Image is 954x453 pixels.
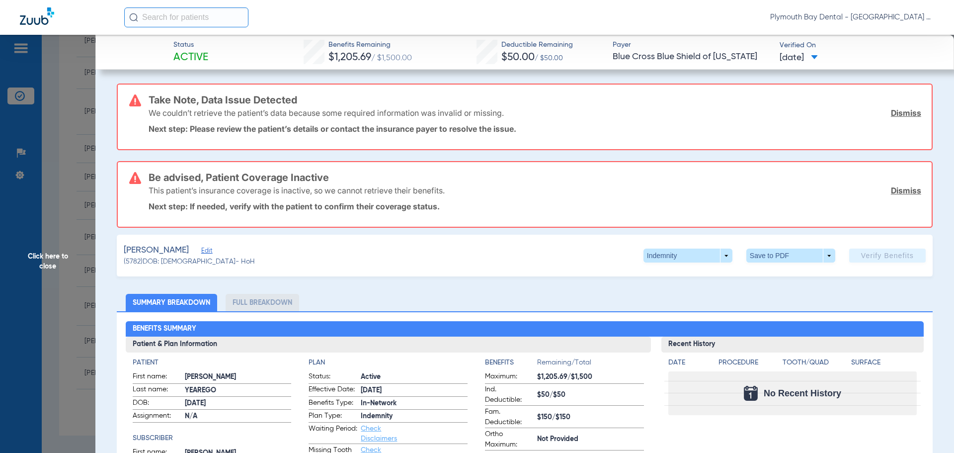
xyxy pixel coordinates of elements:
[149,95,921,105] h3: Take Note, Data Issue Detected
[129,94,141,106] img: error-icon
[485,358,537,371] app-breakdown-title: Benefits
[133,371,181,383] span: First name:
[149,173,921,182] h3: Be advised, Patient Coverage Inactive
[226,294,299,311] li: Full Breakdown
[891,108,921,118] a: Dismiss
[361,398,468,409] span: In-Network
[309,424,357,444] span: Waiting Period:
[185,398,292,409] span: [DATE]
[643,249,732,263] button: Indemnity
[780,52,818,64] span: [DATE]
[668,358,710,368] h4: Date
[361,385,468,396] span: [DATE]
[149,124,921,134] p: Next step: Please review the patient’s details or contact the insurance payer to resolve the issue.
[485,407,534,428] span: Fam. Deductible:
[201,247,210,257] span: Edit
[129,172,141,184] img: error-icon
[185,372,292,382] span: [PERSON_NAME]
[718,358,779,371] app-breakdown-title: Procedure
[126,321,924,337] h2: Benefits Summary
[309,358,468,368] h4: Plan
[361,425,397,442] a: Check Disclaimers
[133,433,292,444] h4: Subscriber
[537,434,644,445] span: Not Provided
[718,358,779,368] h4: Procedure
[149,185,445,195] p: This patient’s insurance coverage is inactive, so we cannot retrieve their benefits.
[149,201,921,211] p: Next step: If needed, verify with the patient to confirm their coverage status.
[891,185,921,195] a: Dismiss
[668,358,710,371] app-breakdown-title: Date
[537,358,644,371] span: Remaining/Total
[770,12,934,22] span: Plymouth Bay Dental - [GEOGRAPHIC_DATA] Dental
[133,398,181,410] span: DOB:
[309,384,357,396] span: Effective Date:
[124,7,248,27] input: Search for patients
[129,13,138,22] img: Search Icon
[537,412,644,423] span: $150/$150
[904,405,954,453] iframe: Chat Widget
[537,390,644,400] span: $50/$50
[133,411,181,423] span: Assignment:
[661,337,924,353] h3: Recent History
[851,358,917,371] app-breakdown-title: Surface
[185,385,292,396] span: YEAREGO
[485,371,534,383] span: Maximum:
[485,358,537,368] h4: Benefits
[173,40,208,50] span: Status
[126,294,217,311] li: Summary Breakdown
[851,358,917,368] h4: Surface
[361,411,468,422] span: Indemnity
[126,337,651,353] h3: Patient & Plan Information
[328,40,412,50] span: Benefits Remaining
[764,388,841,398] span: No Recent History
[501,40,573,50] span: Deductible Remaining
[744,386,758,401] img: Calendar
[485,429,534,450] span: Ortho Maximum:
[371,54,412,62] span: / $1,500.00
[361,372,468,382] span: Active
[309,411,357,423] span: Plan Type:
[133,358,292,368] h4: Patient
[783,358,848,371] app-breakdown-title: Tooth/Quad
[124,257,255,267] span: (5782) DOB: [DEMOGRAPHIC_DATA] - HoH
[613,51,771,63] span: Blue Cross Blue Shield of [US_STATE]
[613,40,771,50] span: Payer
[133,384,181,396] span: Last name:
[537,372,644,382] span: $1,205.69/$1,500
[309,398,357,410] span: Benefits Type:
[780,40,938,51] span: Verified On
[20,7,54,25] img: Zuub Logo
[149,108,504,118] p: We couldn’t retrieve the patient’s data because some required information was invalid or missing.
[535,55,563,62] span: / $50.00
[746,249,835,263] button: Save to PDF
[485,384,534,405] span: Ind. Deductible:
[309,371,357,383] span: Status:
[124,244,189,257] span: [PERSON_NAME]
[501,52,535,63] span: $50.00
[185,411,292,422] span: N/A
[173,51,208,65] span: Active
[328,52,371,63] span: $1,205.69
[783,358,848,368] h4: Tooth/Quad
